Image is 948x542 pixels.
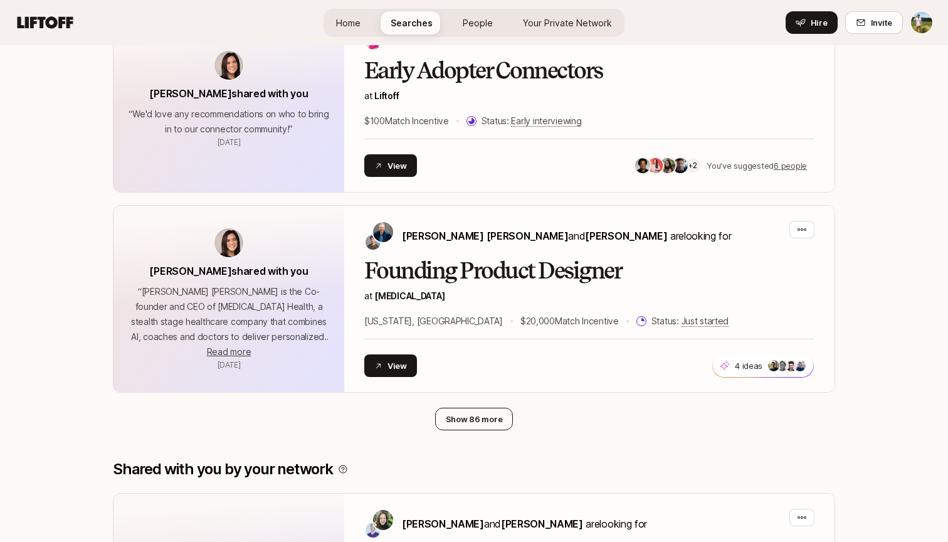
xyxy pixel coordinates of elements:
span: People [463,16,493,29]
a: Home [326,11,371,35]
a: Your Private Network [513,11,622,35]
img: Jon Fan [366,523,381,538]
p: $100 Match Incentive [364,114,449,129]
img: 77bf4b5f_6e04_4401_9be1_63a53e42e56a.jpg [660,158,675,173]
p: are looking for [402,228,731,244]
span: Liftoff [374,90,399,101]
span: Your Private Network [523,16,612,29]
button: Tyler Kieft [910,11,933,34]
a: People [453,11,503,35]
img: f0936900_d56c_467f_af31_1b3fd38f9a79.jpg [768,360,779,371]
span: [PERSON_NAME] [501,518,583,530]
p: Shared with you by your network [113,460,333,478]
p: at [364,88,814,104]
span: Hire [811,16,828,29]
h2: Early Adopter Connectors [364,58,814,83]
span: [PERSON_NAME] [585,230,667,242]
img: avatar-url [214,228,243,257]
span: Invite [871,16,892,29]
span: [PERSON_NAME] shared with you [149,87,308,100]
img: 7bf30482_e1a5_47b4_9e0f_fc49ddd24bf6.jpg [786,360,797,371]
span: Just started [682,316,729,327]
p: are looking for [402,516,647,532]
button: Invite [845,11,903,34]
img: 33f207b1_b18a_494d_993f_6cda6c0df701.jpg [777,360,788,371]
p: $20,000 Match Incentive [520,314,619,329]
p: Status: [482,114,582,129]
span: Searches [391,16,433,29]
span: Early interviewing [511,115,581,127]
button: View [364,354,417,377]
img: avatar-url [214,51,243,80]
img: 7cab7823_d069_48e4_a8e4_1d411b2aeb71.jpg [635,158,650,173]
button: View [364,154,417,177]
span: February 1, 2024 2:09pm [218,137,241,147]
span: Home [336,16,361,29]
span: [PERSON_NAME] [402,518,484,530]
p: “ We'd love any recommendations on who to bring in to our connector community! ” [129,107,329,137]
span: and [484,518,583,530]
span: You've suggested [707,161,774,171]
p: 4 ideas [735,359,762,372]
p: “ [PERSON_NAME] [PERSON_NAME] is the Co-founder and CEO of [MEDICAL_DATA] Health, a stealth stage... [129,284,329,344]
img: 4f55cf61_7576_4c62_b09b_ef337657948a.jpg [648,158,663,173]
img: ACg8ocLvjhFXXvRClJjm-xPfkkp9veM7FpBgciPjquukK9GRrNvCg31i2A=s160-c [794,360,806,371]
img: Tyler Kieft [911,12,932,33]
p: +2 [688,159,697,172]
h2: Founding Product Designer [364,258,814,284]
span: September 17, 2025 10:07am [218,360,241,369]
img: Tutram Nguyen [373,510,393,530]
span: [MEDICAL_DATA] [374,290,445,301]
img: Sagan Schultz [373,222,393,242]
p: [US_STATE], [GEOGRAPHIC_DATA] [364,314,503,329]
button: Hire [786,11,838,34]
span: [PERSON_NAME] [PERSON_NAME] [402,230,568,242]
button: 4 ideas [712,354,814,378]
img: David Deng [366,235,381,250]
a: Searches [381,11,443,35]
button: Show 86 more [435,408,513,430]
span: and [568,230,667,242]
span: Read more [207,346,251,357]
p: at [364,289,814,304]
u: 6 people [774,161,807,171]
p: Status: [651,314,729,329]
span: [PERSON_NAME] shared with you [149,265,308,277]
button: Read more [207,344,251,359]
img: e277b4ae_bd56_4238_8022_108423d7fa5a.jpg [673,158,688,173]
